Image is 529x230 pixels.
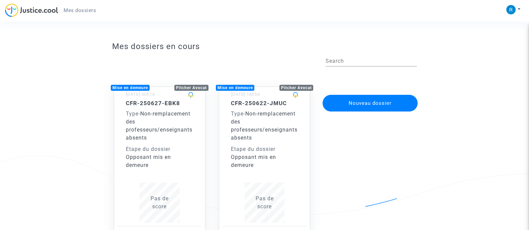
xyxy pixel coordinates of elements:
[111,85,150,91] div: Mise en demeure
[126,110,192,141] span: Non-remplacement des professeurs/enseignants absents
[279,85,314,91] div: Pitcher Avocat
[112,42,417,51] h3: Mes dossiers en cours
[323,95,418,111] button: Nouveau dossier
[64,7,96,13] span: Mes dossiers
[174,85,208,91] div: Pitcher Avocat
[58,5,101,15] a: Mes dossiers
[216,85,255,91] div: Mise en demeure
[5,3,58,17] img: jc-logo.svg
[506,5,516,14] img: ACg8ocKbVICU_WjezWbhaO_EqD8wO0uT587pCB_g8YE3LwTe99c9cQ=s96-c
[231,100,298,106] h5: CFR-250622-JMUC
[231,110,244,117] span: Type
[151,195,169,210] span: Pas de score
[231,110,297,141] span: Non-remplacement des professeurs/enseignants absents
[126,110,140,117] span: -
[126,100,193,106] h5: CFR-250627-EBK8
[231,110,245,117] span: -
[255,195,273,210] span: Pas de score
[231,145,298,153] div: Etape du dossier
[126,145,193,153] div: Etape du dossier
[322,90,418,97] a: Nouveau dossier
[231,92,260,97] small: [DATE] 18h54
[231,153,298,169] div: Opposant mis en demeure
[126,110,139,117] span: Type
[126,153,193,169] div: Opposant mis en demeure
[126,92,155,97] small: [DATE] 00h14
